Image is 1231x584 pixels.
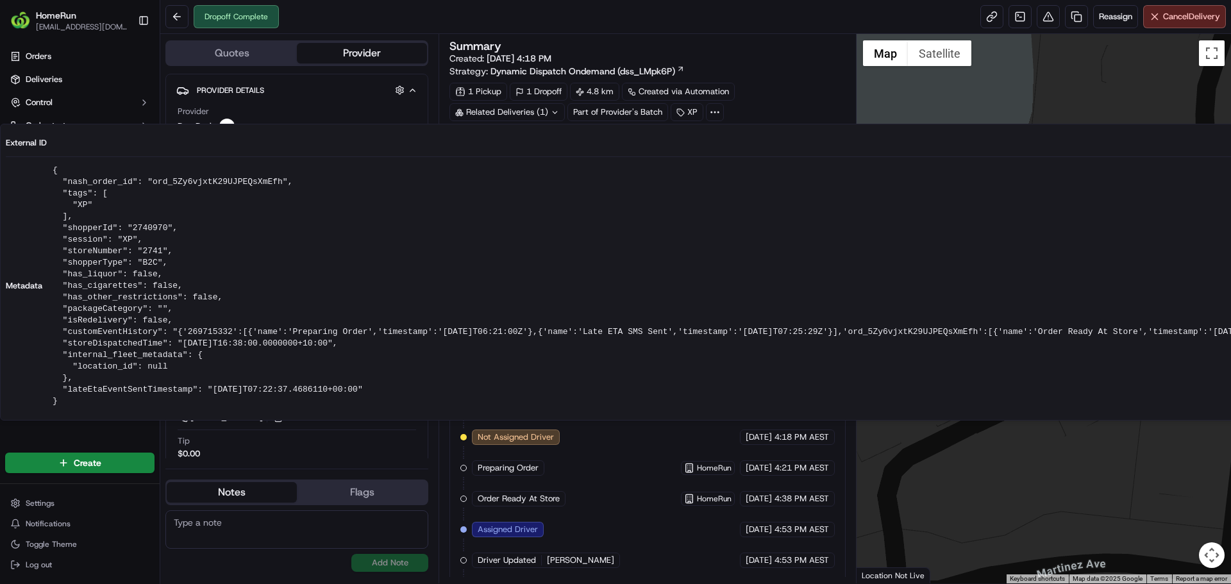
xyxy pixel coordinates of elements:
a: Dynamic Dispatch Ondemand (dss_LMpk6P) [490,65,685,78]
span: Order Ready At Store [478,493,560,505]
div: Location Not Live [857,567,930,583]
button: Quotes [167,43,297,63]
div: Related Deliveries (1) [449,103,565,121]
button: Show satellite imagery [908,40,971,66]
button: Control [5,92,155,113]
span: 4:53 PM AEST [775,555,829,566]
div: $0.00 [178,448,200,460]
button: HomeRun [36,9,76,22]
div: 1 Pickup [449,83,507,101]
button: Log out [5,556,155,574]
a: Report a map error [1176,575,1227,582]
button: CancelDelivery [1143,5,1226,28]
img: doordash_logo_v2.png [219,119,235,134]
span: Control [26,97,53,108]
span: Cancel Delivery [1163,11,1220,22]
button: Show street map [863,40,908,66]
span: Tip [178,435,190,447]
span: [DATE] [746,462,772,474]
span: [DATE] [746,493,772,505]
span: Driver Updated [478,555,536,566]
span: Not Assigned Driver [478,431,554,443]
span: Assigned Driver [478,524,538,535]
a: Orders [5,46,155,67]
span: 4:18 PM AEST [775,431,829,443]
span: Created: [449,52,551,65]
span: Create [74,456,101,469]
button: HomeRunHomeRun[EMAIL_ADDRESS][DOMAIN_NAME] [5,5,133,36]
button: [EMAIL_ADDRESS][DOMAIN_NAME] [36,22,128,32]
div: XP [671,103,703,121]
button: Orchestrate [5,115,155,136]
span: HomeRun [697,463,732,473]
a: Deliveries [5,69,155,90]
a: Created via Automation [622,83,735,101]
span: Orchestrate [26,120,71,131]
span: [DATE] [746,431,772,443]
span: [PERSON_NAME] [547,555,614,566]
span: Provider Details [197,85,264,96]
button: Provider [297,43,427,63]
span: DoorDash [178,121,214,132]
div: Strategy: [449,65,685,78]
button: Flags [297,482,427,503]
span: 4:53 PM AEST [775,524,829,535]
span: Settings [26,498,54,508]
a: Open this area in Google Maps (opens a new window) [860,567,902,583]
div: 4.8 km [570,83,619,101]
button: Settings [5,494,155,512]
span: [DATE] [746,555,772,566]
button: Toggle Theme [5,535,155,553]
div: 1 Dropoff [510,83,567,101]
img: HomeRun [10,10,31,31]
button: Notes [167,482,297,503]
span: Notifications [26,519,71,529]
button: Keyboard shortcuts [1010,574,1065,583]
span: Dynamic Dispatch Ondemand (dss_LMpk6P) [490,65,675,78]
span: Log out [26,560,52,570]
button: Create [5,453,155,473]
span: Provider [178,106,209,117]
button: Notifications [5,515,155,533]
span: Preparing Order [478,462,539,474]
button: Provider Details [176,79,417,101]
a: Terms (opens in new tab) [1150,575,1168,582]
span: [DATE] 4:18 PM [487,53,551,64]
button: Toggle fullscreen view [1199,40,1225,66]
span: Metadata [6,280,42,292]
span: [DATE] [746,524,772,535]
img: Google [860,567,902,583]
span: 4:21 PM AEST [775,462,829,474]
span: HomeRun [697,494,732,504]
h3: Summary [449,40,501,52]
button: Reassign [1093,5,1138,28]
span: External ID [6,137,47,149]
span: Orders [26,51,51,62]
span: Toggle Theme [26,539,77,549]
span: Reassign [1099,11,1132,22]
button: Map camera controls [1199,542,1225,568]
span: 4:38 PM AEST [775,493,829,505]
span: Deliveries [26,74,62,85]
span: Map data ©2025 Google [1073,575,1143,582]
